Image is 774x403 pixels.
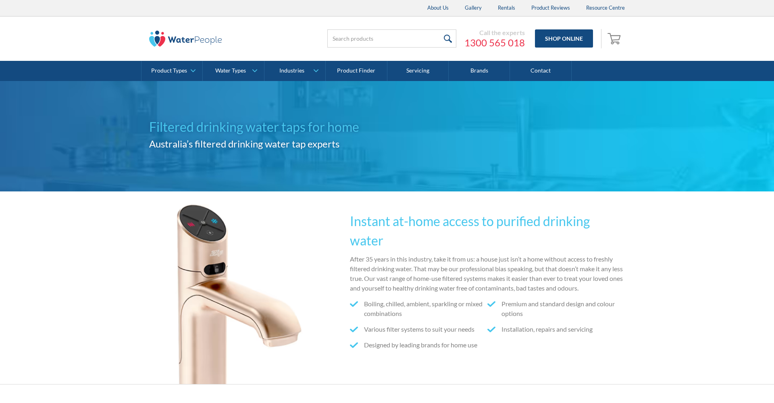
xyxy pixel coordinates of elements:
a: Contact [510,61,571,81]
li: Designed by leading brands for home use [350,340,487,350]
li: Installation, repairs and servicing [487,324,625,334]
a: Shop Online [535,29,593,48]
a: Brands [449,61,510,81]
h2: Instant at-home access to purified drinking water [350,212,625,250]
a: Product Finder [326,61,387,81]
h1: Filtered drinking water taps for home [149,117,387,137]
a: Open cart [605,29,625,48]
h2: Australia’s filtered drinking water tap experts [149,137,387,151]
div: Product Types [151,67,187,74]
div: Call the experts [464,29,525,37]
a: 1300 565 018 [464,37,525,49]
img: plumbers [149,204,304,384]
a: Product Types [141,61,202,81]
a: Industries [264,61,325,81]
li: Premium and standard design and colour options [487,299,625,318]
div: Water Types [215,67,246,74]
div: Industries [279,67,304,74]
input: Search products [327,29,456,48]
p: After 35 years in this industry, take it from us: a house just isn’t a home without access to fre... [350,254,625,293]
li: Boiling, chilled, ambient, sparkling or mixed combinations [350,299,487,318]
a: Servicing [387,61,449,81]
img: The Water People [149,31,222,47]
a: Water Types [203,61,264,81]
li: Various filter systems to suit your needs [350,324,487,334]
img: shopping cart [608,32,623,45]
